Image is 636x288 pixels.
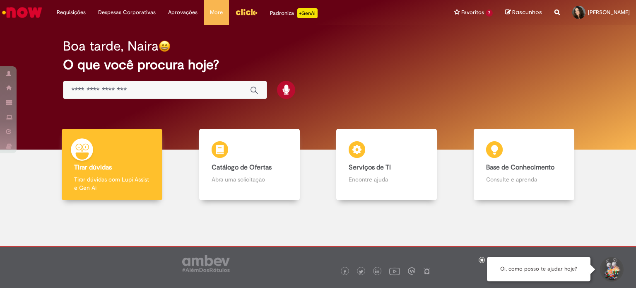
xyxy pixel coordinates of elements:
[212,175,287,184] p: Abra uma solicitação
[389,266,400,276] img: logo_footer_youtube.png
[63,58,573,72] h2: O que você procura hoje?
[486,175,562,184] p: Consulte e aprenda
[359,270,363,274] img: logo_footer_twitter.png
[74,175,150,192] p: Tirar dúvidas com Lupi Assist e Gen Ai
[57,8,86,17] span: Requisições
[43,129,181,201] a: Tirar dúvidas Tirar dúvidas com Lupi Assist e Gen Ai
[487,257,590,281] div: Oi, como posso te ajudar hoje?
[168,8,198,17] span: Aprovações
[1,4,43,21] img: ServiceNow
[423,267,431,275] img: logo_footer_naosei.png
[63,39,159,53] h2: Boa tarde, Naira
[512,8,542,16] span: Rascunhos
[159,40,171,52] img: happy-face.png
[486,10,493,17] span: 7
[486,163,554,172] b: Base de Conhecimento
[461,8,484,17] span: Favoritos
[599,257,624,282] button: Iniciar Conversa de Suporte
[349,163,391,172] b: Serviços de TI
[343,270,347,274] img: logo_footer_facebook.png
[270,8,318,18] div: Padroniza
[212,163,272,172] b: Catálogo de Ofertas
[375,269,379,274] img: logo_footer_linkedin.png
[455,129,593,201] a: Base de Conhecimento Consulte e aprenda
[210,8,223,17] span: More
[505,9,542,17] a: Rascunhos
[318,129,455,201] a: Serviços de TI Encontre ajuda
[588,9,630,16] span: [PERSON_NAME]
[181,129,318,201] a: Catálogo de Ofertas Abra uma solicitação
[408,267,415,275] img: logo_footer_workplace.png
[74,163,112,172] b: Tirar dúvidas
[98,8,156,17] span: Despesas Corporativas
[235,6,258,18] img: click_logo_yellow_360x200.png
[297,8,318,18] p: +GenAi
[349,175,424,184] p: Encontre ajuda
[182,255,230,272] img: logo_footer_ambev_rotulo_gray.png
